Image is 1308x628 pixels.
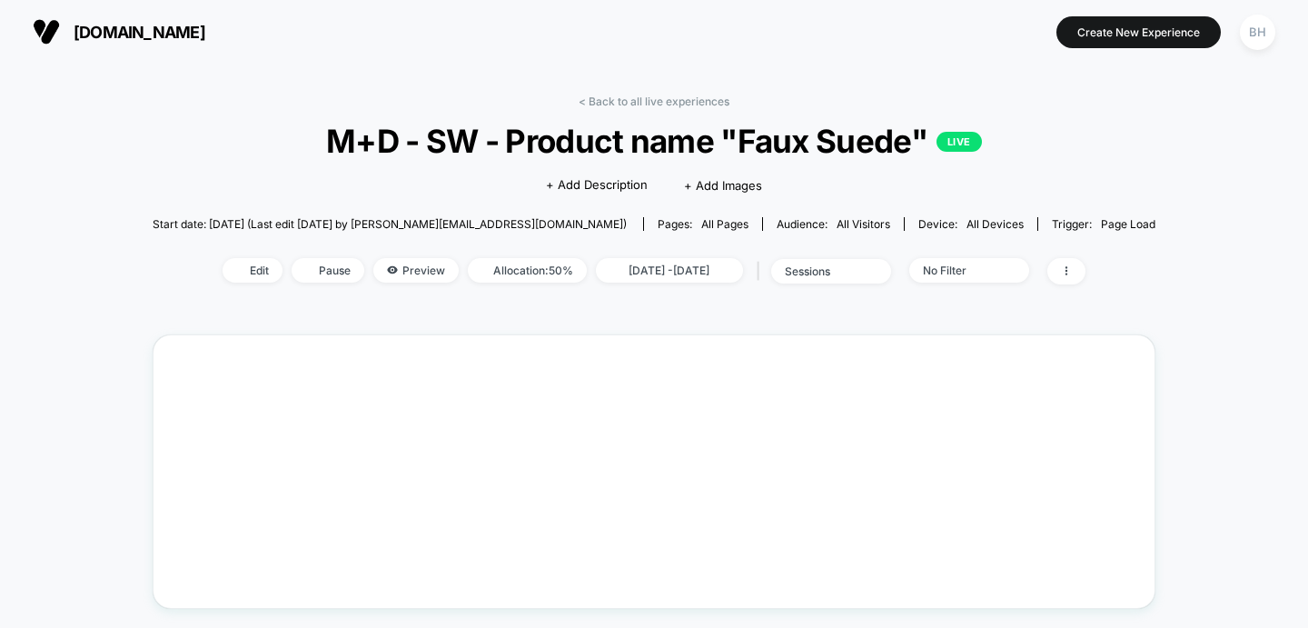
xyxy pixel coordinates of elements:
[701,217,748,231] span: all pages
[223,258,282,283] span: Edit
[1240,15,1275,50] div: BH
[292,258,364,283] span: Pause
[1056,16,1221,48] button: Create New Experience
[468,258,587,283] span: Allocation: 50%
[785,264,857,278] div: sessions
[1101,217,1155,231] span: Page Load
[752,258,771,284] span: |
[777,217,890,231] div: Audience:
[74,23,205,42] span: [DOMAIN_NAME]
[33,18,60,45] img: Visually logo
[658,217,748,231] div: Pages:
[904,217,1037,231] span: Device:
[936,132,982,152] p: LIVE
[546,176,648,194] span: + Add Description
[373,258,459,283] span: Preview
[203,122,1105,160] span: M+D - SW - Product name "Faux Suede"
[923,264,996,277] div: No Filter
[27,17,211,46] button: [DOMAIN_NAME]
[684,178,762,193] span: + Add Images
[1052,217,1155,231] div: Trigger:
[1234,14,1281,51] button: BH
[966,217,1024,231] span: all devices
[153,217,627,231] span: Start date: [DATE] (Last edit [DATE] by [PERSON_NAME][EMAIL_ADDRESS][DOMAIN_NAME])
[579,95,729,108] a: < Back to all live experiences
[837,217,890,231] span: All Visitors
[596,258,743,283] span: [DATE] - [DATE]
